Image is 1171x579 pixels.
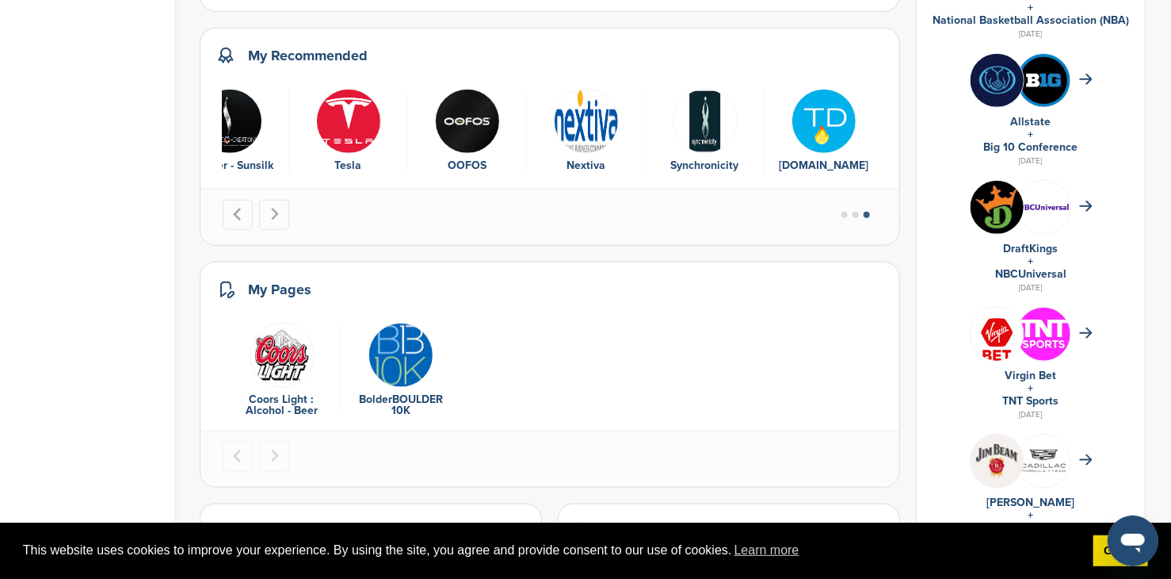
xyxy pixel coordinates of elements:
[828,209,883,220] ul: Select a slide to show
[297,89,399,174] a: Data Tesla
[246,393,318,417] a: Coors Light : Alcohol - Beer
[971,435,1024,488] img: Jyyddrmw 400x400
[673,89,738,154] img: Synchro
[359,393,443,417] a: BolderBOULDER 10K
[1028,508,1034,522] a: +
[316,89,381,154] img: Data
[933,27,1129,41] div: [DATE]
[178,157,280,174] div: Unilever - Sunsilk
[841,212,848,218] button: Go to page 1
[933,13,1129,27] a: National Basketball Association (NBA)
[259,200,289,230] button: Go to first slide
[1004,242,1058,255] a: DraftKings
[1028,255,1034,268] a: +
[933,154,1129,168] div: [DATE]
[223,323,341,416] div: 1 of 2
[1005,369,1057,382] a: Virgin Bet
[250,323,315,388] img: Data
[1093,535,1148,567] a: dismiss cookie message
[349,323,452,386] a: Data?1415808362
[223,442,253,472] button: Previous slide
[297,157,399,174] div: Tesla
[408,89,527,174] div: 7 of 10
[341,323,460,416] div: 2 of 2
[248,44,368,67] h2: My Recommended
[1017,435,1070,488] img: Fcgoatp8 400x400
[223,200,253,230] button: Previous slide
[864,212,870,218] button: Go to page 3
[416,89,518,174] a: Ig1u44iu 400x400 OOFOS
[971,308,1024,372] img: Images (26)
[23,539,1081,562] span: This website uses cookies to improve your experience. By using the site, you agree and provide co...
[772,89,875,174] a: Drop [DOMAIN_NAME]
[231,323,333,386] a: Data
[933,281,1129,295] div: [DATE]
[654,157,756,174] div: Synchronicity
[791,89,856,154] img: Drop
[984,140,1078,154] a: Big 10 Conference
[853,212,859,218] button: Go to page 2
[971,181,1024,234] img: Draftkings logo
[535,157,637,174] div: Nextiva
[605,520,662,543] h2: Featured
[1003,394,1059,408] a: TNT Sports
[197,89,262,154] img: Data
[368,323,433,388] img: Data?1415808362
[646,89,765,174] div: 9 of 10
[248,278,311,301] h2: My Pages
[772,157,875,174] div: [DOMAIN_NAME]
[416,157,518,174] div: OOFOS
[987,496,1075,509] a: [PERSON_NAME]
[654,89,756,174] a: Synchro Synchronicity
[995,267,1066,281] a: NBCUniversal
[170,89,289,174] div: 5 of 10
[765,89,883,174] div: 10 of 10
[1028,128,1034,141] a: +
[933,408,1129,422] div: [DATE]
[554,89,619,154] img: 220px nextiva inc logo
[1011,115,1051,128] a: Allstate
[1017,54,1070,107] img: Eum25tej 400x400
[732,539,802,562] a: learn more about cookies
[244,520,378,543] h2: SponsorPitch Insight
[259,442,289,472] button: Next slide
[289,89,408,174] div: 6 of 10
[1028,1,1034,14] a: +
[527,89,646,174] div: 8 of 10
[535,89,637,174] a: 220px nextiva inc logo Nextiva
[435,89,500,154] img: Ig1u44iu 400x400
[1017,181,1070,234] img: Nbcuniversal 400x400
[971,54,1024,107] img: Bi wggbs 400x400
[1108,516,1158,566] iframe: Button to launch messaging window
[1028,382,1034,395] a: +
[1017,308,1070,361] img: Qiv8dqs7 400x400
